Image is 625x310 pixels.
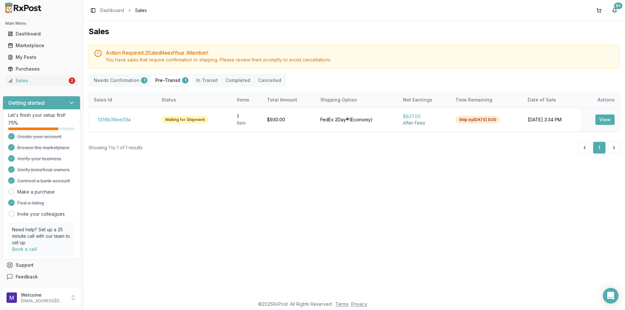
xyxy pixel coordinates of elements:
[3,40,80,51] button: Marketplace
[17,155,61,162] span: Verify your business
[398,92,450,108] th: Net Earnings
[5,21,78,26] h2: Main Menu
[7,292,17,303] img: User avatar
[315,92,398,108] th: Shipping Option
[17,189,55,195] a: Make a purchase
[403,120,445,126] div: After Fees
[603,288,618,303] div: Open Intercom Messenger
[450,92,522,108] th: Time Remaining
[593,142,605,154] button: 1
[94,115,135,125] button: 1316b36ee39a
[106,50,614,55] h5: Action Required: 2 Sale s Need Your Attention!
[3,29,80,39] button: Dashboard
[5,51,78,63] a: My Posts
[237,113,257,120] div: 1
[8,99,45,107] h3: Getting started
[5,40,78,51] a: Marketplace
[16,274,38,280] span: Feedback
[8,42,75,49] div: Marketplace
[3,271,80,283] button: Feedback
[182,77,188,84] div: 1
[528,116,576,123] div: [DATE] 3:34 PM
[21,298,66,303] p: [EMAIL_ADDRESS][DOMAIN_NAME]
[8,66,75,72] div: Purchases
[237,120,257,126] div: Item
[17,133,62,140] span: Create your account
[8,120,18,126] span: 75 %
[89,144,143,151] div: Showing 1 to 1 of 1 results
[21,292,66,298] p: Welcome
[100,7,147,14] nav: breadcrumb
[12,226,71,246] p: Need help? Set up a 25 minute call with our team to set up.
[161,116,208,123] div: Waiting for Shipment
[222,75,254,86] button: Completed
[3,75,80,86] button: Sales2
[320,116,393,123] div: FedEx 2Day® ( Economy )
[69,77,75,84] div: 2
[156,92,232,108] th: Status
[335,301,349,307] a: Terms
[12,246,37,252] a: Book a call
[609,5,620,16] button: 9+
[135,7,147,14] span: Sales
[351,301,367,307] a: Privacy
[5,63,78,75] a: Purchases
[17,144,70,151] span: Browse the marketplace
[17,211,65,217] a: Invite your colleagues
[8,54,75,61] div: My Posts
[100,7,124,14] a: Dashboard
[151,75,192,86] button: Pre-Transit
[3,3,44,13] img: RxPost Logo
[17,178,70,184] span: Connect a bank account
[267,116,310,123] div: $930.00
[89,92,156,108] th: Sales Id
[89,26,620,37] h1: Sales
[141,77,147,84] div: 1
[8,112,75,118] p: Let's finish your setup first!
[90,75,151,86] button: Needs Confirmation
[262,92,315,108] th: Total Amount
[192,75,222,86] button: In Transit
[3,64,80,74] button: Purchases
[8,77,67,84] div: Sales
[522,92,581,108] th: Date of Sale
[17,200,44,206] span: Post a listing
[106,57,614,63] div: You have sales that require confirmation or shipping. Please review them promptly to avoid cancel...
[3,52,80,62] button: My Posts
[5,75,78,87] a: Sales2
[254,75,285,86] button: Cancelled
[5,28,78,40] a: Dashboard
[595,115,615,125] button: View
[614,3,622,9] div: 9+
[232,92,262,108] th: Items
[403,113,445,120] div: $837.00
[17,167,70,173] span: Verify beneficial owners
[455,116,500,123] div: Ship by [DATE] EOD
[3,259,80,271] button: Support
[8,31,75,37] div: Dashboard
[581,92,620,108] th: Actions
